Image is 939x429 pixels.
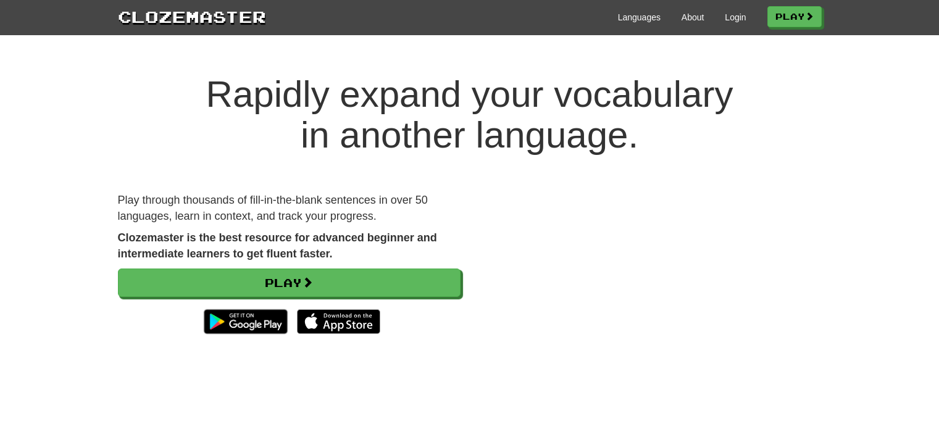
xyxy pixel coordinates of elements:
[118,193,461,224] p: Play through thousands of fill-in-the-blank sentences in over 50 languages, learn in context, and...
[618,11,661,23] a: Languages
[118,5,266,28] a: Clozemaster
[297,309,380,334] img: Download_on_the_App_Store_Badge_US-UK_135x40-25178aeef6eb6b83b96f5f2d004eda3bffbb37122de64afbaef7...
[725,11,746,23] a: Login
[767,6,822,27] a: Play
[118,269,461,297] a: Play
[682,11,704,23] a: About
[118,231,437,260] strong: Clozemaster is the best resource for advanced beginner and intermediate learners to get fluent fa...
[198,303,293,340] img: Get it on Google Play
